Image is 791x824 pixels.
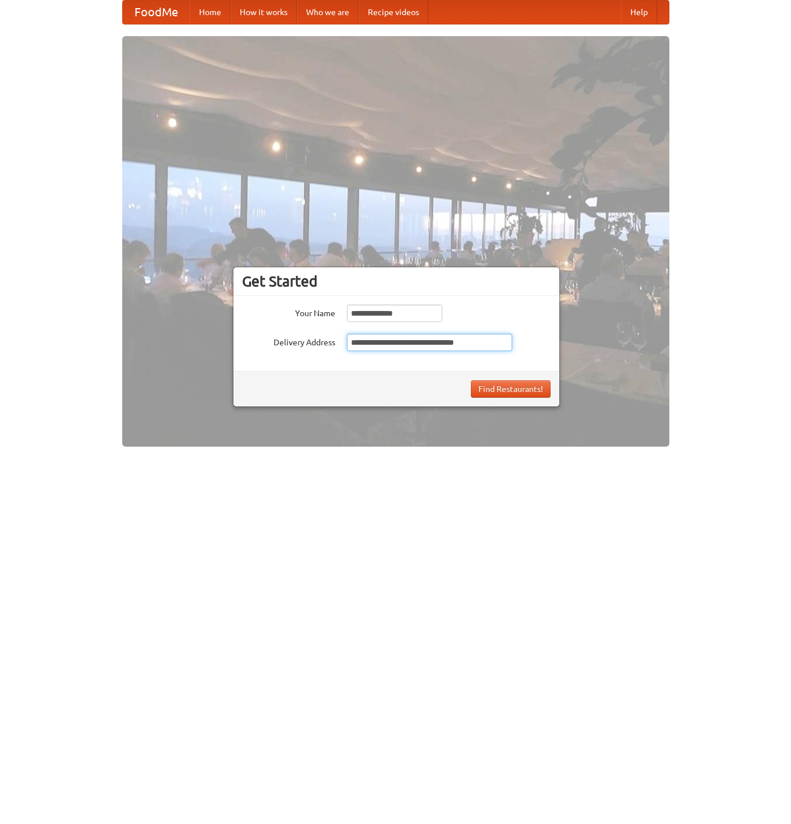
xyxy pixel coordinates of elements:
a: Help [621,1,657,24]
label: Delivery Address [242,334,335,348]
a: Home [190,1,230,24]
a: Who we are [297,1,359,24]
a: FoodMe [123,1,190,24]
label: Your Name [242,305,335,319]
a: How it works [230,1,297,24]
h3: Get Started [242,273,551,290]
button: Find Restaurants! [471,380,551,398]
a: Recipe videos [359,1,428,24]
